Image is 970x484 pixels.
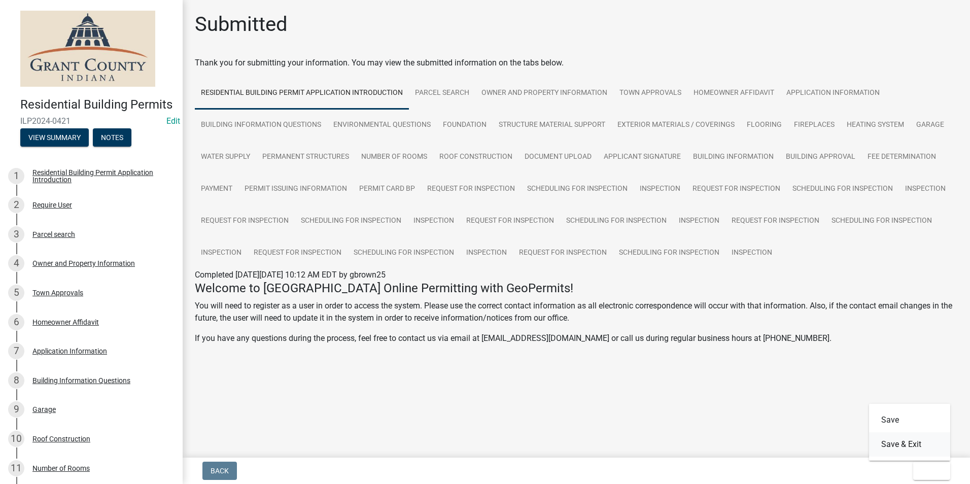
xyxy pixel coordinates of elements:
[20,128,89,147] button: View Summary
[560,205,673,237] a: Scheduling for Inspection
[8,343,24,359] div: 7
[195,270,386,280] span: Completed [DATE][DATE] 10:12 AM EDT by gbrown25
[8,460,24,476] div: 11
[460,237,513,269] a: Inspection
[613,237,725,269] a: Scheduling for Inspection
[493,109,611,142] a: Structure Material Support
[8,314,24,330] div: 6
[861,141,942,174] a: Fee Determination
[32,201,72,209] div: Require User
[899,173,952,205] a: Inspection
[869,408,950,432] button: Save
[211,467,229,475] span: Back
[841,109,910,142] a: Heating System
[8,372,24,389] div: 8
[195,281,958,296] h4: Welcome to [GEOGRAPHIC_DATA] Online Permitting with GeoPermits!
[32,231,75,238] div: Parcel search
[521,173,634,205] a: Scheduling for Inspection
[8,197,24,213] div: 2
[32,289,83,296] div: Town Approvals
[248,237,348,269] a: Request for Inspection
[433,141,518,174] a: Roof Construction
[195,77,409,110] a: Residential Building Permit Application Introduction
[460,205,560,237] a: Request for Inspection
[8,226,24,243] div: 3
[825,205,938,237] a: Scheduling for Inspection
[921,467,936,475] span: Exit
[353,173,421,205] a: Permit Card BP
[634,173,686,205] a: Inspection
[166,116,180,126] a: Edit
[32,348,107,355] div: Application Information
[8,285,24,301] div: 5
[788,109,841,142] a: Fireplaces
[195,332,958,344] p: If you have any questions during the process, feel free to contact us via email at [EMAIL_ADDRESS...
[93,128,131,147] button: Notes
[687,77,780,110] a: Homeowner Affidavit
[910,109,950,142] a: Garage
[256,141,355,174] a: Permanent Structures
[780,141,861,174] a: Building Approval
[786,173,899,205] a: Scheduling for Inspection
[598,141,687,174] a: Applicant Signature
[20,97,175,112] h4: Residential Building Permits
[32,435,90,442] div: Roof Construction
[195,237,248,269] a: Inspection
[611,109,741,142] a: Exterior Materials / Coverings
[295,205,407,237] a: Scheduling for Inspection
[409,77,475,110] a: Parcel search
[32,169,166,183] div: Residential Building Permit Application Introduction
[869,404,950,461] div: Exit
[725,205,825,237] a: Request for Inspection
[195,109,327,142] a: Building Information Questions
[780,77,886,110] a: Application Information
[355,141,433,174] a: Number of Rooms
[238,173,353,205] a: Permit Issuing Information
[32,377,130,384] div: Building Information Questions
[913,462,950,480] button: Exit
[32,260,135,267] div: Owner and Property Information
[8,255,24,271] div: 4
[613,77,687,110] a: Town Approvals
[32,465,90,472] div: Number of Rooms
[407,205,460,237] a: Inspection
[869,432,950,457] button: Save & Exit
[8,401,24,418] div: 9
[437,109,493,142] a: Foundation
[348,237,460,269] a: Scheduling for Inspection
[8,431,24,447] div: 10
[20,116,162,126] span: ILP2024-0421
[195,141,256,174] a: Water Supply
[195,300,958,324] p: You will need to register as a user in order to access the system. Please use the correct contact...
[32,406,56,413] div: Garage
[687,141,780,174] a: Building Information
[32,319,99,326] div: Homeowner Affidavit
[8,168,24,184] div: 1
[518,141,598,174] a: Document Upload
[195,57,958,69] div: Thank you for submitting your information. You may view the submitted information on the tabs below.
[195,205,295,237] a: Request for Inspection
[686,173,786,205] a: Request for Inspection
[93,134,131,142] wm-modal-confirm: Notes
[513,237,613,269] a: Request for Inspection
[421,173,521,205] a: Request for Inspection
[20,11,155,87] img: Grant County, Indiana
[202,462,237,480] button: Back
[166,116,180,126] wm-modal-confirm: Edit Application Number
[725,237,778,269] a: Inspection
[20,134,89,142] wm-modal-confirm: Summary
[195,173,238,205] a: Payment
[195,12,288,37] h1: Submitted
[327,109,437,142] a: Environmental Questions
[673,205,725,237] a: Inspection
[475,77,613,110] a: Owner and Property Information
[741,109,788,142] a: Flooring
